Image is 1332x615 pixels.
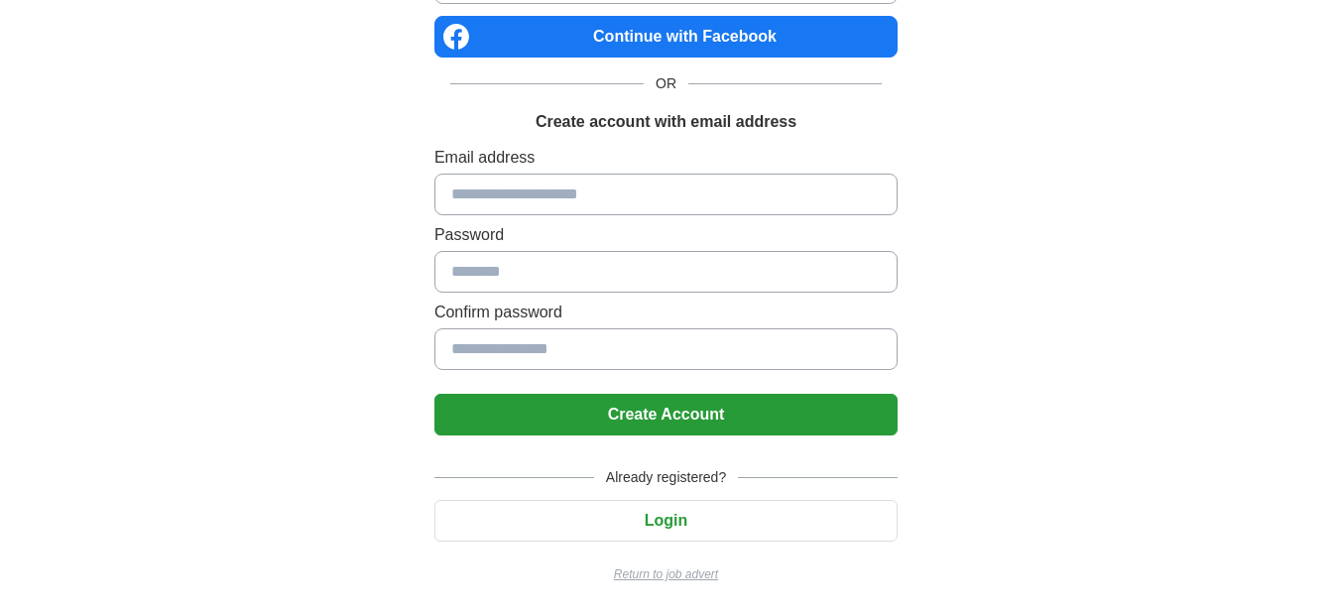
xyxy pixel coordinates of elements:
[644,73,688,94] span: OR
[434,500,898,542] button: Login
[536,110,796,134] h1: Create account with email address
[594,467,738,488] span: Already registered?
[434,301,898,324] label: Confirm password
[434,394,898,435] button: Create Account
[434,16,898,58] a: Continue with Facebook
[434,223,898,247] label: Password
[434,512,898,529] a: Login
[434,565,898,583] a: Return to job advert
[434,146,898,170] label: Email address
